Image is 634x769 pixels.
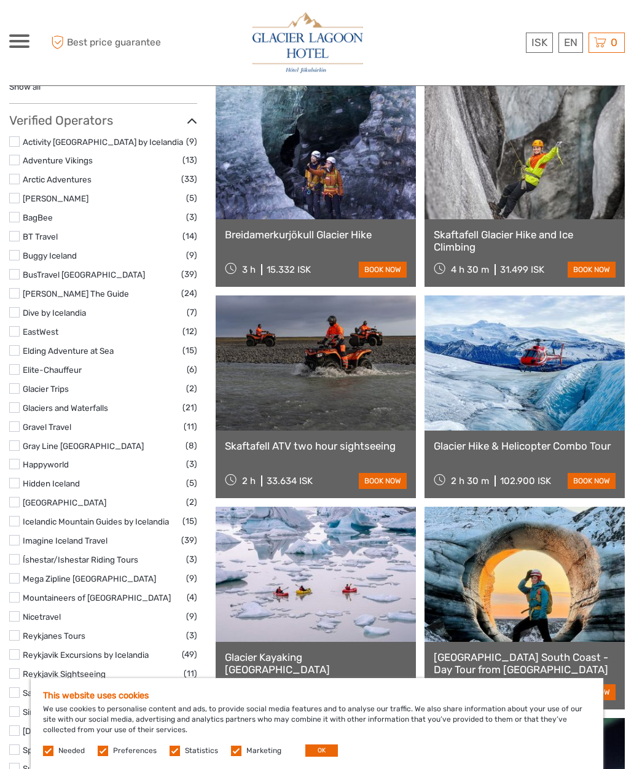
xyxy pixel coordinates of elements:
[225,651,407,676] a: Glacier Kayaking [GEOGRAPHIC_DATA]
[9,113,197,128] h3: Verified Operators
[186,495,197,509] span: (2)
[182,324,197,338] span: (12)
[181,286,197,300] span: (24)
[242,475,256,486] span: 2 h
[23,251,77,260] a: Buggy Iceland
[23,478,80,488] a: Hidden Iceland
[23,193,88,203] a: [PERSON_NAME]
[186,248,197,262] span: (9)
[181,533,197,547] span: (39)
[500,264,544,275] div: 31.499 ISK
[23,688,70,698] a: Safari Quads
[181,172,197,186] span: (33)
[10,5,47,42] button: Open LiveChat chat widget
[187,590,197,604] span: (4)
[23,365,82,375] a: Elite-Chauffeur
[58,746,85,756] label: Needed
[186,476,197,490] span: (5)
[500,475,551,486] div: 102.900 ISK
[434,440,616,452] a: Glacier Hike & Helicopter Combo Tour
[181,267,197,281] span: (39)
[23,403,108,413] a: Glaciers and Waterfalls
[182,514,197,528] span: (15)
[23,459,69,469] a: Happyworld
[23,213,53,222] a: BagBee
[23,593,171,603] a: Mountaineers of [GEOGRAPHIC_DATA]
[186,191,197,205] span: (5)
[187,362,197,377] span: (6)
[186,628,197,642] span: (3)
[186,439,197,453] span: (8)
[184,420,197,434] span: (11)
[23,441,144,451] a: Gray Line [GEOGRAPHIC_DATA]
[23,574,156,584] a: Mega Zipline [GEOGRAPHIC_DATA]
[113,746,157,756] label: Preferences
[186,609,197,623] span: (9)
[568,473,616,489] a: book now
[182,343,197,357] span: (15)
[267,264,311,275] div: 15.332 ISK
[23,232,58,241] a: BT Travel
[186,381,197,396] span: (2)
[186,135,197,149] span: (9)
[23,745,73,755] a: Special Tours
[267,475,313,486] div: 33.634 ISK
[182,229,197,243] span: (14)
[23,289,129,299] a: [PERSON_NAME] The Guide
[23,422,71,432] a: Gravel Travel
[558,33,583,53] div: EN
[23,726,88,736] a: [DOMAIN_NAME]
[182,400,197,415] span: (21)
[187,305,197,319] span: (7)
[23,555,138,564] a: Íshestar/Ishestar Riding Tours
[23,174,92,184] a: Arctic Adventures
[186,552,197,566] span: (3)
[434,228,616,254] a: Skaftafell Glacier Hike and Ice Climbing
[23,536,108,545] a: Imagine Iceland Travel
[252,12,363,73] img: 2790-86ba44ba-e5e5-4a53-8ab7-28051417b7bc_logo_big.jpg
[184,666,197,681] span: (11)
[434,651,616,676] a: [GEOGRAPHIC_DATA] South Coast - Day Tour from [GEOGRAPHIC_DATA]
[359,262,407,278] a: book now
[43,690,591,701] h5: This website uses cookies
[225,440,407,452] a: Skaftafell ATV two hour sightseeing
[23,308,86,318] a: Dive by Icelandia
[23,155,93,165] a: Adventure Vikings
[23,137,183,147] a: Activity [GEOGRAPHIC_DATA] by Icelandia
[186,571,197,585] span: (9)
[9,82,41,92] a: Show all
[48,33,163,53] span: Best price guarantee
[23,384,69,394] a: Glacier Trips
[23,631,85,641] a: Reykjanes Tours
[31,678,603,769] div: We use cookies to personalise content and ads, to provide social media features and to analyse ou...
[23,517,169,526] a: Icelandic Mountain Guides by Icelandia
[246,746,281,756] label: Marketing
[23,498,106,507] a: [GEOGRAPHIC_DATA]
[182,153,197,167] span: (13)
[23,270,145,279] a: BusTravel [GEOGRAPHIC_DATA]
[609,36,619,49] span: 0
[23,612,61,622] a: Nicetravel
[23,707,133,717] a: Simply [GEOGRAPHIC_DATA]
[23,346,114,356] a: Elding Adventure at Sea
[568,262,616,278] a: book now
[186,457,197,471] span: (3)
[242,264,256,275] span: 3 h
[23,669,106,679] a: Reykjavik Sightseeing
[23,650,149,660] a: Reykjavik Excursions by Icelandia
[359,473,407,489] a: book now
[531,36,547,49] span: ISK
[305,744,338,757] button: OK
[185,746,218,756] label: Statistics
[186,210,197,224] span: (3)
[182,647,197,662] span: (49)
[451,264,489,275] span: 4 h 30 m
[23,327,58,337] a: EastWest
[451,475,489,486] span: 2 h 30 m
[225,228,407,241] a: Breidamerkurjökull Glacier Hike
